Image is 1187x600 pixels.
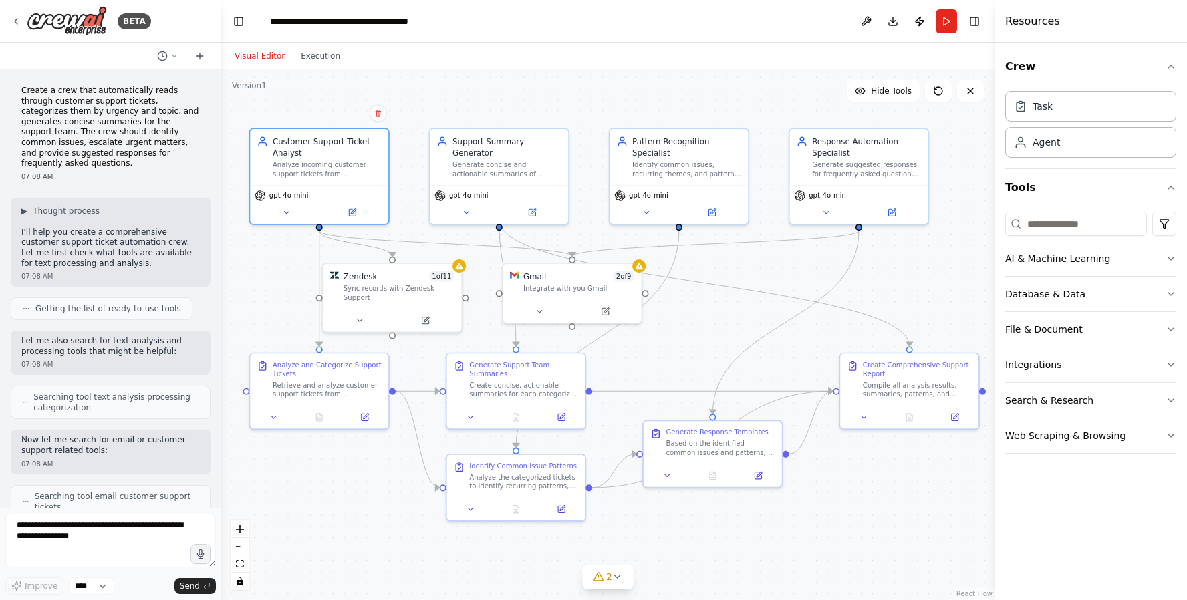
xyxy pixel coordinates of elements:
[231,555,249,573] button: fit view
[871,86,912,96] span: Hide Tools
[396,386,440,493] g: Edge from 9bc8eed5-7661-4a4c-957e-959df8233700 to c7dfb586-3fed-453a-b7b5-9a21c84064d4
[33,206,100,216] span: Thought process
[886,410,933,424] button: No output available
[1005,86,1176,168] div: Crew
[118,13,151,29] div: BETA
[582,565,634,589] button: 2
[863,360,972,378] div: Create Comprehensive Support Report
[1005,383,1176,418] button: Search & Research
[273,136,382,158] div: Customer Support Ticket Analyst
[847,80,920,102] button: Hide Tools
[632,160,741,178] div: Identify common issues, recurring themes, and patterns across customer support tickets from {time...
[346,410,384,424] button: Open in side panel
[293,48,348,64] button: Execution
[428,271,454,282] span: Number of enabled actions
[1005,241,1176,276] button: AI & Machine Learning
[370,104,387,122] button: Delete node
[190,544,211,564] button: Click to speak your automation idea
[446,353,586,430] div: Generate Support Team SummariesCreate concise, actionable summaries for each categorized ticket t...
[452,160,561,178] div: Generate concise and actionable summaries of categorized customer support tickets for the support...
[174,578,216,594] button: Send
[152,48,184,64] button: Switch to previous chat
[227,48,293,64] button: Visual Editor
[812,160,921,178] div: Generate suggested responses for frequently asked questions and common support scenarios. Create ...
[789,386,833,460] g: Edge from cc68174e-c545-4142-8558-b6840a0ec783 to f1506513-2b50-417c-8295-cd942d9bd912
[344,284,454,302] div: Sync records with Zendesk Support
[322,263,463,333] div: ZendeskZendesk1of11Sync records with Zendesk Support
[502,263,642,324] div: GmailGmail2of9Integrate with you Gmail
[492,410,539,424] button: No output available
[542,410,581,424] button: Open in side panel
[295,410,343,424] button: No output available
[1033,136,1060,149] div: Agent
[21,359,200,369] div: 07:08 AM
[5,577,63,595] button: Improve
[313,231,325,346] g: Edge from 00eedd85-bef7-484e-b250-0f45f08fa123 to 9bc8eed5-7661-4a4c-957e-959df8233700
[1005,418,1176,453] button: Web Scraping & Browsing
[446,454,586,522] div: Identify Common Issue PatternsAnalyze the categorized tickets to identify recurring patterns, com...
[452,136,561,158] div: Support Summary Generator
[542,502,581,516] button: Open in side panel
[739,469,777,482] button: Open in side panel
[27,6,107,36] img: Logo
[1033,100,1053,113] div: Task
[469,360,578,378] div: Generate Support Team Summaries
[232,80,267,91] div: Version 1
[707,231,864,414] g: Edge from 2536f478-a947-4f7a-b7a7-3037eaa8de20 to cc68174e-c545-4142-8558-b6840a0ec783
[270,15,408,28] nav: breadcrumb
[500,206,563,219] button: Open in side panel
[269,191,309,200] span: gpt-4o-mini
[21,172,200,182] div: 07:08 AM
[860,206,924,219] button: Open in side panel
[231,573,249,590] button: toggle interactivity
[344,271,377,282] div: Zendesk
[189,48,211,64] button: Start a new chat
[469,381,578,399] div: Create concise, actionable summaries for each categorized ticket that support agents and managers...
[273,381,382,399] div: Retrieve and analyze customer support tickets from {ticket_source} for the period {time_period}. ...
[510,271,519,279] img: Gmail
[1005,206,1176,464] div: Tools
[21,459,200,469] div: 07:08 AM
[689,469,737,482] button: No output available
[965,12,984,31] button: Hide right sidebar
[180,581,200,591] span: Send
[429,128,569,224] div: Support Summary GeneratorGenerate concise and actionable summaries of categorized customer suppor...
[449,191,489,200] span: gpt-4o-mini
[956,590,993,597] a: React Flow attribution
[1005,48,1176,86] button: Crew
[812,136,921,158] div: Response Automation Specialist
[21,435,200,456] p: Now let me search for email or customer support related tools:
[839,353,980,430] div: Create Comprehensive Support ReportCompile all analysis results, summaries, patterns, and respons...
[231,538,249,555] button: zoom out
[273,360,382,378] div: Analyze and Categorize Support Tickets
[249,128,390,224] div: Customer Support Ticket AnalystAnalyze incoming customer support tickets from {ticket_source} and...
[789,128,929,224] div: Response Automation SpecialistGenerate suggested responses for frequently asked questions and com...
[592,386,833,397] g: Edge from d8282be7-e6e8-4a1f-822a-b495304981c6 to f1506513-2b50-417c-8295-cd942d9bd912
[21,227,200,269] p: I'll help you create a comprehensive customer support ticket automation crew. Let me first check ...
[33,392,199,413] span: Searching tool text analysis processing categorization
[394,314,457,327] button: Open in side panel
[613,271,635,282] span: Number of enabled actions
[809,191,848,200] span: gpt-4o-mini
[231,520,249,590] div: React Flow controls
[21,271,200,281] div: 07:08 AM
[1005,312,1176,347] button: File & Document
[680,206,744,219] button: Open in side panel
[396,386,440,397] g: Edge from 9bc8eed5-7661-4a4c-957e-959df8233700 to d8282be7-e6e8-4a1f-822a-b495304981c6
[273,160,382,178] div: Analyze incoming customer support tickets from {ticket_source} and categorize them by urgency lev...
[936,410,974,424] button: Open in side panel
[469,473,578,491] div: Analyze the categorized tickets to identify recurring patterns, common issues, and trends that ap...
[469,462,577,470] div: Identify Common Issue Patterns
[35,491,199,512] span: Searching tool email customer support tickets
[21,86,200,169] p: Create a crew that automatically reads through customer support tickets, categorizes them by urge...
[35,303,181,314] span: Getting the list of ready-to-use tools
[567,231,865,257] g: Edge from 2536f478-a947-4f7a-b7a7-3037eaa8de20 to b90130a4-32d4-4ff1-8ca9-300fb4289faa
[313,231,398,257] g: Edge from 00eedd85-bef7-484e-b250-0f45f08fa123 to 17294d0b-b3e6-4850-9f33-7025d3d94833
[863,381,972,399] div: Compile all analysis results, summaries, patterns, and response templates into a comprehensive su...
[523,284,634,293] div: Integrate with you Gmail
[320,206,384,219] button: Open in side panel
[573,305,637,318] button: Open in side panel
[1005,169,1176,206] button: Tools
[632,136,741,158] div: Pattern Recognition Specialist
[1005,347,1176,382] button: Integrations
